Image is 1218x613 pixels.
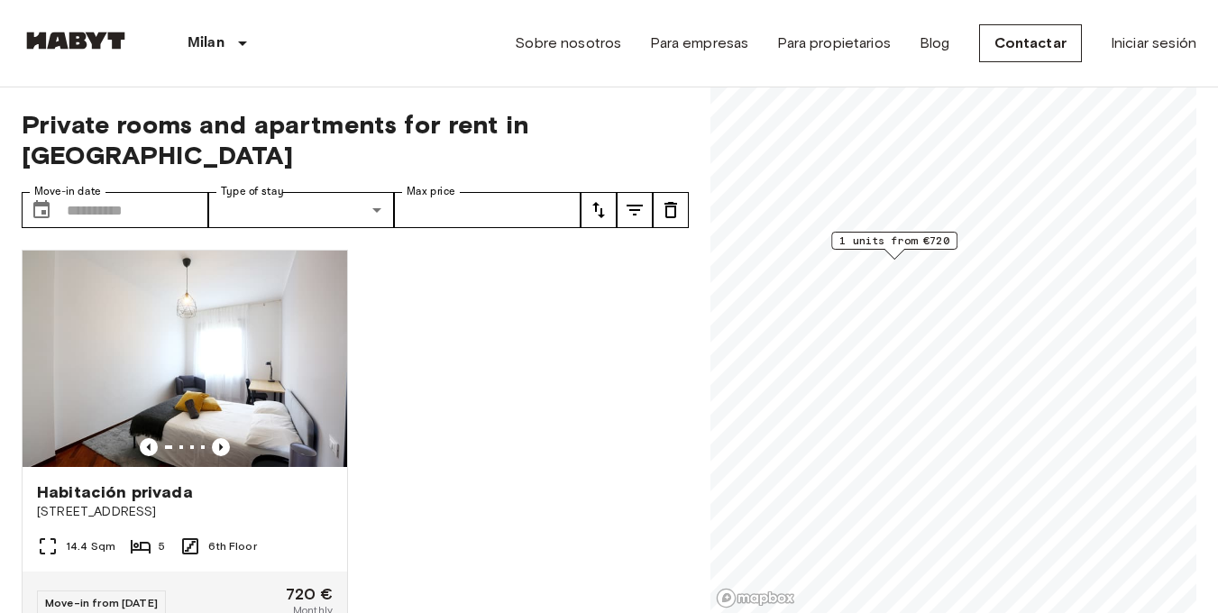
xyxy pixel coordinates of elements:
[407,184,455,199] label: Max price
[581,192,617,228] button: tune
[515,32,621,54] a: Sobre nosotros
[23,192,60,228] button: Choose date
[831,232,957,260] div: Map marker
[716,588,795,608] a: Mapbox logo
[37,481,193,503] span: Habitación privada
[617,192,653,228] button: tune
[22,32,130,50] img: Habyt
[34,184,101,199] label: Move-in date
[140,438,158,456] button: Previous image
[979,24,1082,62] a: Contactar
[208,538,256,554] span: 6th Floor
[777,32,891,54] a: Para propietarios
[286,586,333,602] span: 720 €
[839,233,949,249] span: 1 units from €720
[23,251,347,467] img: Marketing picture of unit IT-14-093-001-02H
[159,538,165,554] span: 5
[188,32,224,54] p: Milan
[37,503,333,521] span: [STREET_ADDRESS]
[212,438,230,456] button: Previous image
[920,32,950,54] a: Blog
[650,32,748,54] a: Para empresas
[1111,32,1196,54] a: Iniciar sesión
[22,109,689,170] span: Private rooms and apartments for rent in [GEOGRAPHIC_DATA]
[221,184,284,199] label: Type of stay
[653,192,689,228] button: tune
[45,596,158,609] span: Move-in from [DATE]
[66,538,115,554] span: 14.4 Sqm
